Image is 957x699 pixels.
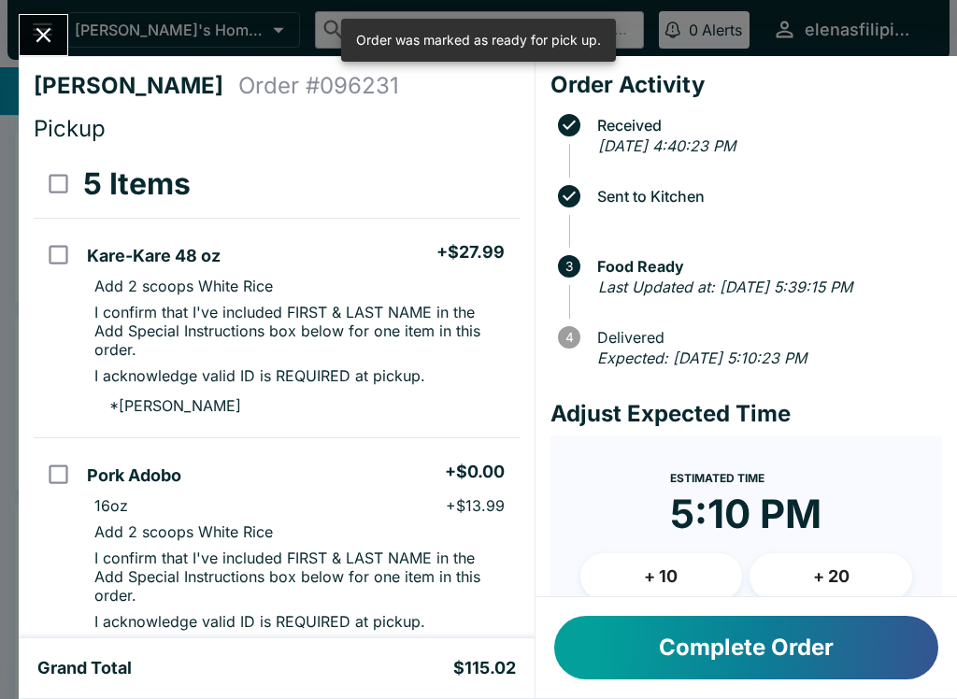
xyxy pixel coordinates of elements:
p: I acknowledge valid ID is REQUIRED at pickup. [94,612,425,631]
h4: Order Activity [550,71,942,99]
h5: Kare-Kare 48 oz [87,245,221,267]
p: I confirm that I've included FIRST & LAST NAME in the Add Special Instructions box below for one ... [94,303,504,359]
span: Pickup [34,115,106,142]
p: 16oz [94,496,128,515]
h5: + $27.99 [436,241,505,264]
p: Add 2 scoops White Rice [94,522,273,541]
em: Last Updated at: [DATE] 5:39:15 PM [598,278,852,296]
span: Delivered [588,329,942,346]
h5: $115.02 [453,657,516,679]
h4: Adjust Expected Time [550,400,942,428]
em: [DATE] 4:40:23 PM [598,136,736,155]
h5: Pork Adobo [87,464,181,487]
button: + 20 [750,553,912,600]
em: Expected: [DATE] 5:10:23 PM [597,349,807,367]
h4: Order # 096231 [238,72,399,100]
span: Estimated Time [670,471,764,485]
button: Close [20,15,67,55]
text: 3 [565,259,573,274]
div: Order was marked as ready for pick up. [356,24,601,56]
time: 5:10 PM [670,490,821,538]
h3: 5 Items [83,165,191,203]
button: Complete Order [554,616,938,679]
h5: Grand Total [37,657,132,679]
p: + $13.99 [446,496,505,515]
span: Food Ready [588,258,942,275]
p: * [PERSON_NAME] [94,396,241,415]
text: 4 [564,330,573,345]
button: + 10 [580,553,743,600]
span: Sent to Kitchen [588,188,942,205]
p: I acknowledge valid ID is REQUIRED at pickup. [94,366,425,385]
h4: [PERSON_NAME] [34,72,238,100]
p: Add 2 scoops White Rice [94,277,273,295]
h5: + $0.00 [445,461,505,483]
p: I confirm that I've included FIRST & LAST NAME in the Add Special Instructions box below for one ... [94,549,504,605]
span: Received [588,117,942,134]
